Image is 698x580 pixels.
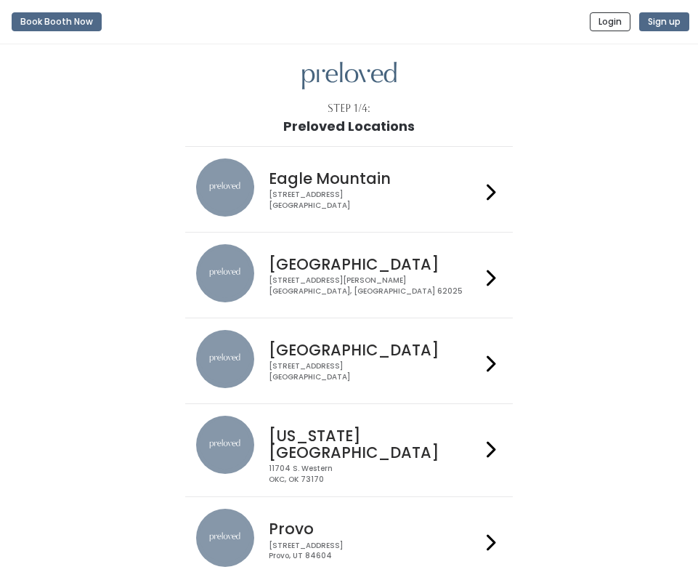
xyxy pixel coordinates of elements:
[196,158,502,220] a: preloved location Eagle Mountain [STREET_ADDRESS][GEOGRAPHIC_DATA]
[269,190,481,211] div: [STREET_ADDRESS] [GEOGRAPHIC_DATA]
[12,6,102,38] a: Book Booth Now
[283,119,415,134] h1: Preloved Locations
[12,12,102,31] button: Book Booth Now
[269,170,481,187] h4: Eagle Mountain
[196,330,502,392] a: preloved location [GEOGRAPHIC_DATA] [STREET_ADDRESS][GEOGRAPHIC_DATA]
[269,361,481,382] div: [STREET_ADDRESS] [GEOGRAPHIC_DATA]
[196,244,502,306] a: preloved location [GEOGRAPHIC_DATA] [STREET_ADDRESS][PERSON_NAME][GEOGRAPHIC_DATA], [GEOGRAPHIC_D...
[269,342,481,358] h4: [GEOGRAPHIC_DATA]
[196,416,254,474] img: preloved location
[269,541,481,562] div: [STREET_ADDRESS] Provo, UT 84604
[639,12,689,31] button: Sign up
[196,330,254,388] img: preloved location
[196,158,254,217] img: preloved location
[269,427,481,461] h4: [US_STATE][GEOGRAPHIC_DATA]
[196,509,502,571] a: preloved location Provo [STREET_ADDRESS]Provo, UT 84604
[196,416,502,486] a: preloved location [US_STATE][GEOGRAPHIC_DATA] 11704 S. WesternOKC, OK 73170
[302,62,397,90] img: preloved logo
[328,101,370,116] div: Step 1/4:
[269,256,481,273] h4: [GEOGRAPHIC_DATA]
[269,275,481,297] div: [STREET_ADDRESS][PERSON_NAME] [GEOGRAPHIC_DATA], [GEOGRAPHIC_DATA] 62025
[269,464,481,485] div: 11704 S. Western OKC, OK 73170
[196,509,254,567] img: preloved location
[590,12,630,31] button: Login
[196,244,254,302] img: preloved location
[269,520,481,537] h4: Provo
